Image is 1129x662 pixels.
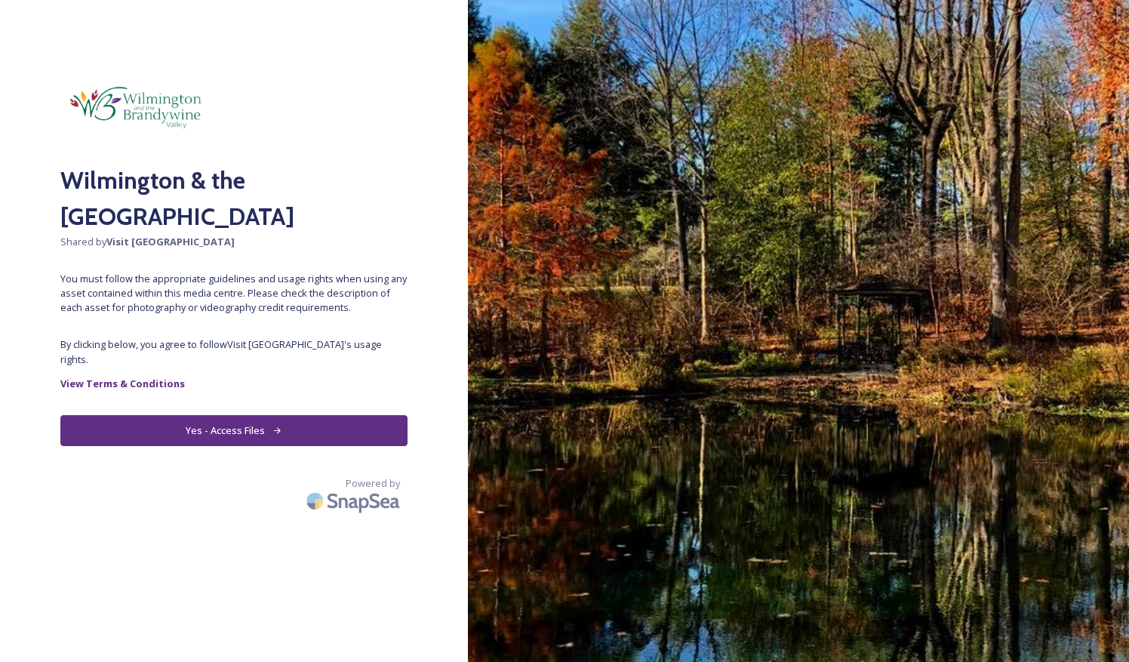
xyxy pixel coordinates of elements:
[60,60,211,155] img: download.png
[60,377,185,390] strong: View Terms & Conditions
[106,235,235,248] strong: Visit [GEOGRAPHIC_DATA]
[60,415,408,446] button: Yes - Access Files
[60,235,408,249] span: Shared by
[60,374,408,393] a: View Terms & Conditions
[60,272,408,316] span: You must follow the appropriate guidelines and usage rights when using any asset contained within...
[346,476,400,491] span: Powered by
[60,162,408,235] h2: Wilmington & the [GEOGRAPHIC_DATA]
[60,337,408,366] span: By clicking below, you agree to follow Visit [GEOGRAPHIC_DATA] 's usage rights.
[302,483,408,519] img: SnapSea Logo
